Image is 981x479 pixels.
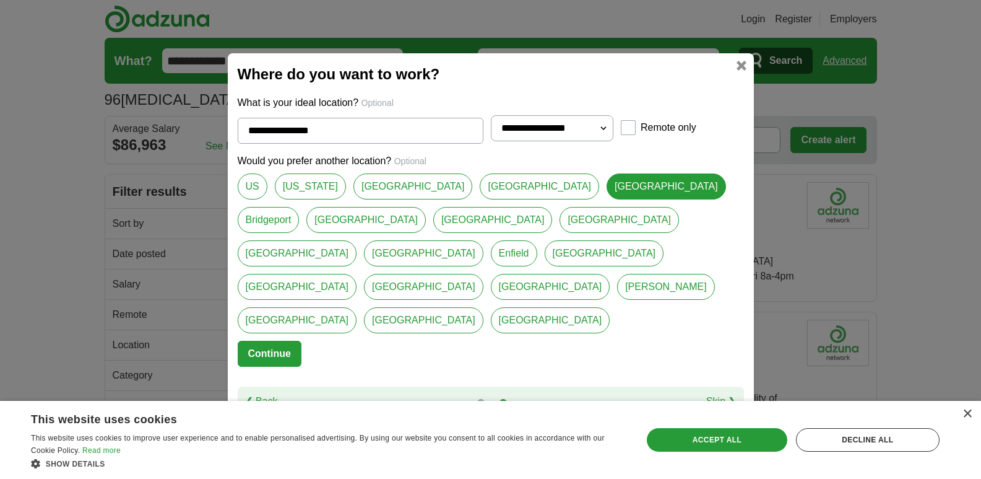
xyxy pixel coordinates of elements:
[238,207,300,233] a: Bridgeport
[480,174,599,200] a: [GEOGRAPHIC_DATA]
[394,156,426,166] span: Optional
[31,457,624,470] div: Show details
[238,154,744,169] p: Would you prefer another location?
[238,240,357,266] a: [GEOGRAPHIC_DATA]
[641,120,696,135] label: Remote only
[238,174,267,200] a: US
[647,428,787,452] div: Accept all
[491,240,537,266] a: Enfield
[31,434,605,455] span: This website uses cookies to improve user experience and to enable personalised advertising. By u...
[238,274,357,300] a: [GEOGRAPHIC_DATA]
[607,174,726,200] a: [GEOGRAPHIC_DATA]
[31,408,594,427] div: This website uses cookies
[617,274,715,300] a: [PERSON_NAME]
[82,446,121,455] a: Read more, opens a new window
[46,460,105,468] span: Show details
[364,307,483,333] a: [GEOGRAPHIC_DATA]
[706,394,737,409] a: Skip ❯
[364,274,483,300] a: [GEOGRAPHIC_DATA]
[238,95,744,110] p: What is your ideal location?
[560,207,679,233] a: [GEOGRAPHIC_DATA]
[275,174,346,200] a: [US_STATE]
[796,428,940,452] div: Decline all
[491,274,610,300] a: [GEOGRAPHIC_DATA]
[364,240,483,266] a: [GEOGRAPHIC_DATA]
[353,174,473,200] a: [GEOGRAPHIC_DATA]
[491,307,610,333] a: [GEOGRAPHIC_DATA]
[238,307,357,333] a: [GEOGRAPHIC_DATA]
[545,240,664,266] a: [GEOGRAPHIC_DATA]
[306,207,426,233] a: [GEOGRAPHIC_DATA]
[238,63,744,86] h2: Where do you want to work?
[238,341,301,367] button: Continue
[245,394,278,409] a: ❮ Back
[361,98,394,108] span: Optional
[433,207,553,233] a: [GEOGRAPHIC_DATA]
[962,410,972,419] div: Close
